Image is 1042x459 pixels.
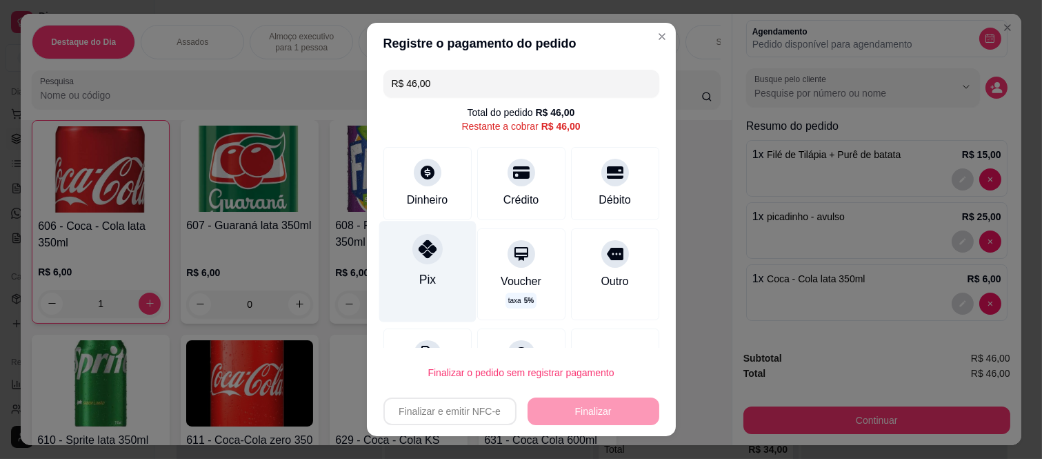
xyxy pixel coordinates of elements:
[599,192,630,208] div: Débito
[524,295,534,306] span: 5 %
[468,106,575,119] div: Total do pedido
[651,26,673,48] button: Close
[367,23,676,64] header: Registre o pagamento do pedido
[503,192,539,208] div: Crédito
[383,359,659,387] button: Finalizar o pedido sem registrar pagamento
[601,273,628,290] div: Outro
[392,70,651,97] input: Ex.: hambúrguer de cordeiro
[501,273,541,290] div: Voucher
[536,106,575,119] div: R$ 46,00
[419,271,435,289] div: Pix
[461,119,580,133] div: Restante a cobrar
[541,119,581,133] div: R$ 46,00
[508,295,534,306] p: taxa
[407,192,448,208] div: Dinheiro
